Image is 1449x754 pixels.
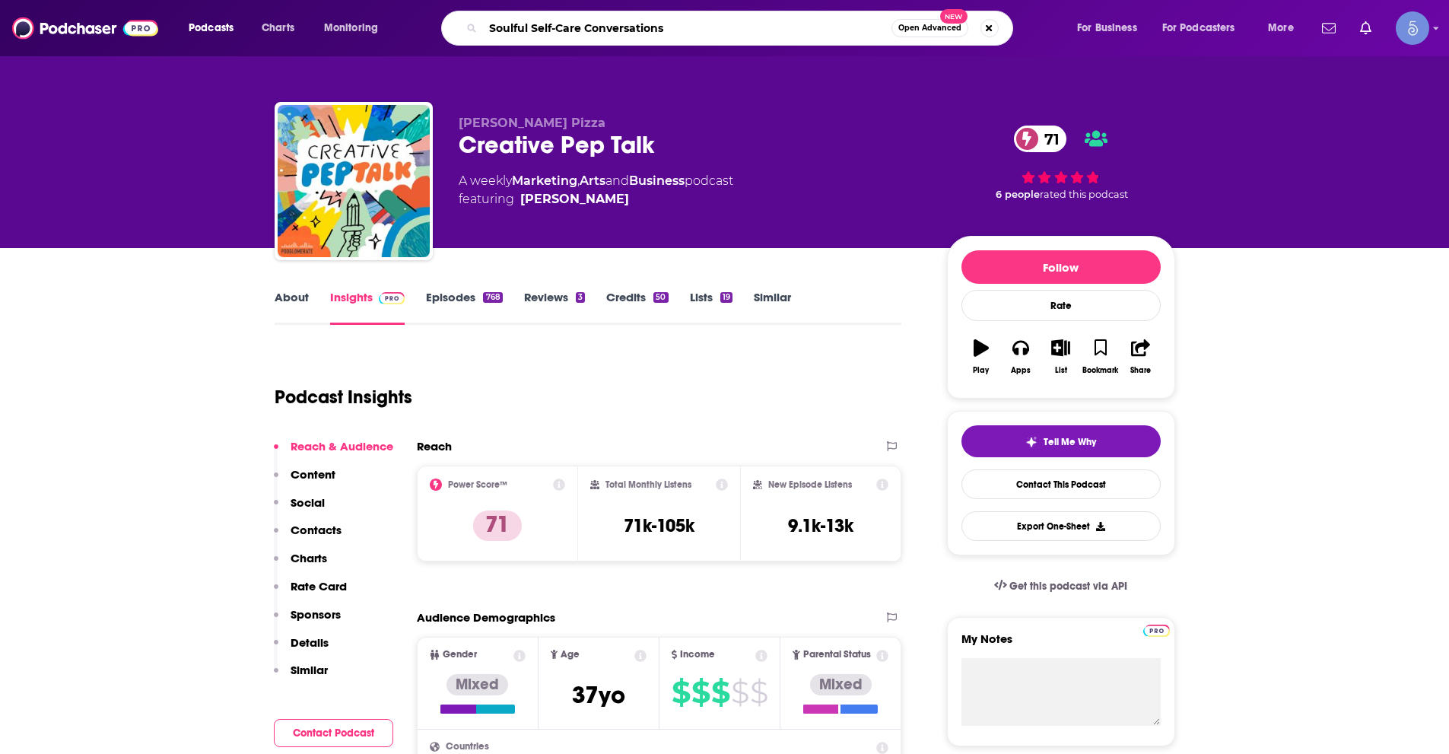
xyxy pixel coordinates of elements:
button: Share [1120,329,1160,384]
span: Logged in as Spiral5-G1 [1396,11,1429,45]
div: Apps [1011,366,1031,375]
button: Similar [274,663,328,691]
span: Charts [262,17,294,39]
span: Podcasts [189,17,234,39]
a: Show notifications dropdown [1354,15,1378,41]
div: Search podcasts, credits, & more... [456,11,1028,46]
span: [PERSON_NAME] Pizza [459,116,605,130]
h2: Power Score™ [448,479,507,490]
span: Tell Me Why [1044,436,1096,448]
span: Monitoring [324,17,378,39]
span: 6 people [996,189,1040,200]
button: Open AdvancedNew [891,19,968,37]
a: Marketing [512,173,577,188]
p: 71 [473,511,522,541]
img: User Profile [1396,11,1429,45]
img: Podchaser - Follow, Share and Rate Podcasts [12,14,158,43]
h2: New Episode Listens [768,479,852,490]
p: Details [291,635,329,650]
span: 37 yo [572,680,625,710]
h2: Reach [417,439,452,453]
button: Sponsors [274,607,341,635]
div: A weekly podcast [459,172,733,208]
button: Follow [961,250,1161,284]
p: Contacts [291,523,342,537]
a: Andy J. Miller [520,190,629,208]
div: 19 [720,292,732,303]
span: and [605,173,629,188]
span: $ [711,680,729,705]
span: More [1268,17,1294,39]
a: Arts [580,173,605,188]
h1: Podcast Insights [275,386,412,409]
a: InsightsPodchaser Pro [330,290,405,325]
h3: 71k-105k [624,514,694,537]
span: Get this podcast via API [1009,580,1127,593]
img: Creative Pep Talk [278,105,430,257]
span: $ [691,680,710,705]
a: Show notifications dropdown [1316,15,1342,41]
button: Apps [1001,329,1041,384]
span: , [577,173,580,188]
span: Age [561,650,580,660]
button: Export One-Sheet [961,511,1161,541]
p: Content [291,467,335,482]
a: Reviews3 [524,290,585,325]
a: Contact This Podcast [961,469,1161,499]
h3: 9.1k-13k [788,514,853,537]
span: Countries [446,742,489,752]
span: $ [672,680,690,705]
button: Contact Podcast [274,719,393,747]
div: Play [973,366,989,375]
button: Rate Card [274,579,347,607]
button: Social [274,495,325,523]
span: Income [680,650,715,660]
a: Credits50 [606,290,668,325]
a: Pro website [1143,622,1170,637]
input: Search podcasts, credits, & more... [483,16,891,40]
span: Open Advanced [898,24,961,32]
span: $ [731,680,748,705]
button: Bookmark [1081,329,1120,384]
a: Episodes768 [426,290,502,325]
div: 768 [483,292,502,303]
div: 71 6 peoplerated this podcast [947,116,1175,210]
a: Similar [754,290,791,325]
h2: Total Monthly Listens [605,479,691,490]
span: featuring [459,190,733,208]
span: For Business [1077,17,1137,39]
div: Mixed [446,674,508,695]
a: 71 [1014,126,1067,152]
button: Reach & Audience [274,439,393,467]
button: open menu [1257,16,1313,40]
button: open menu [313,16,398,40]
div: 3 [576,292,585,303]
button: open menu [1152,16,1257,40]
div: Mixed [810,674,872,695]
p: Similar [291,663,328,677]
button: Charts [274,551,327,579]
span: For Podcasters [1162,17,1235,39]
button: Contacts [274,523,342,551]
div: Rate [961,290,1161,321]
p: Social [291,495,325,510]
h2: Audience Demographics [417,610,555,625]
a: Lists19 [690,290,732,325]
img: tell me why sparkle [1025,436,1037,448]
button: Play [961,329,1001,384]
button: open menu [1066,16,1156,40]
div: 50 [653,292,668,303]
a: Business [629,173,685,188]
span: New [940,9,968,24]
p: Charts [291,551,327,565]
span: Gender [443,650,477,660]
img: Podchaser Pro [379,292,405,304]
a: Get this podcast via API [982,568,1140,605]
div: Share [1130,366,1151,375]
button: Content [274,467,335,495]
label: My Notes [961,632,1161,658]
div: List [1055,366,1067,375]
img: Podchaser Pro [1143,625,1170,637]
